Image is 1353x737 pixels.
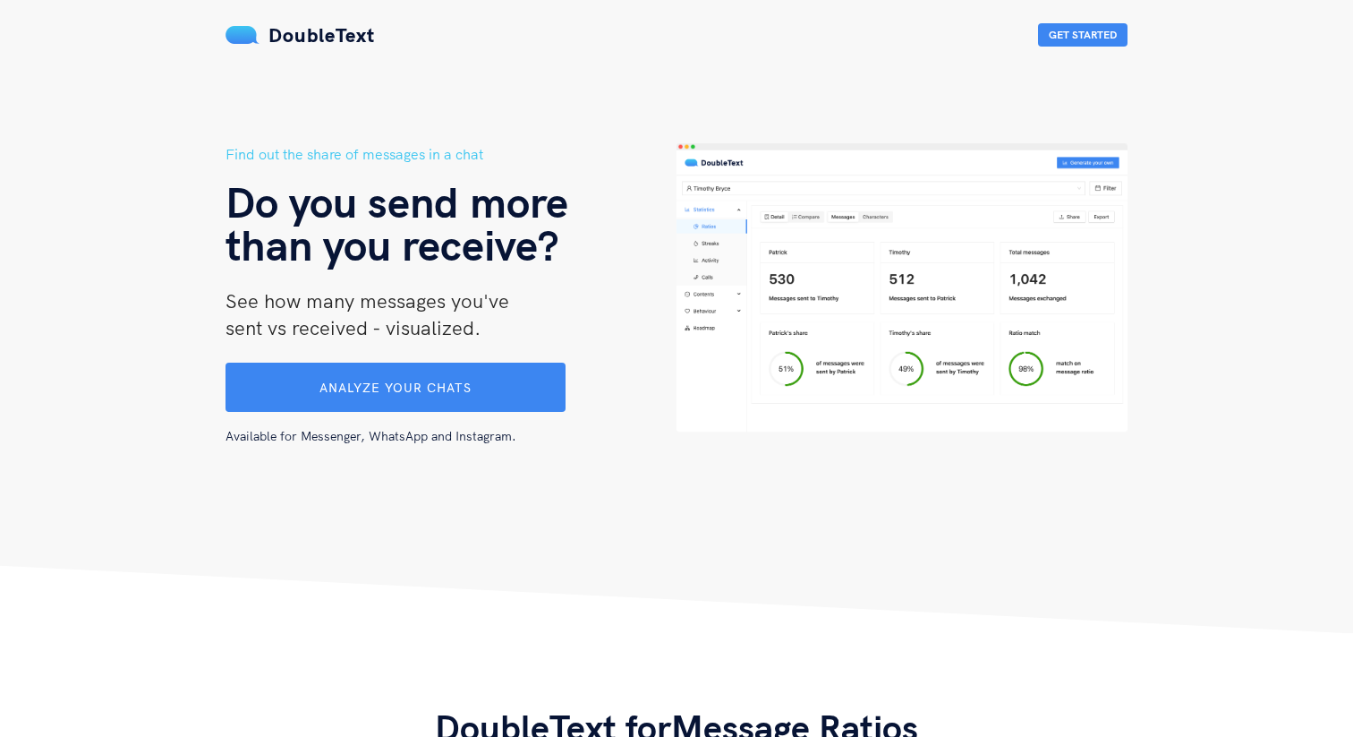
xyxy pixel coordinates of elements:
[319,380,472,396] span: Analyze your chats
[225,412,641,446] div: Available for Messenger, WhatsApp and Instagram.
[225,175,568,228] span: Do you send more
[225,288,509,313] span: See how many messages you've
[225,315,481,340] span: sent vs received - visualized.
[225,143,676,166] h5: Find out the share of messages in a chat
[225,218,558,271] span: than you receive?
[268,22,375,47] span: DoubleText
[225,363,566,412] button: Analyze your chats
[225,22,375,47] a: DoubleText
[676,143,1127,561] img: hero
[225,380,566,396] a: Analyze your chats
[225,26,260,44] img: mS3x8y1f88AAAAABJRU5ErkJggg==
[1038,23,1127,47] button: Get Started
